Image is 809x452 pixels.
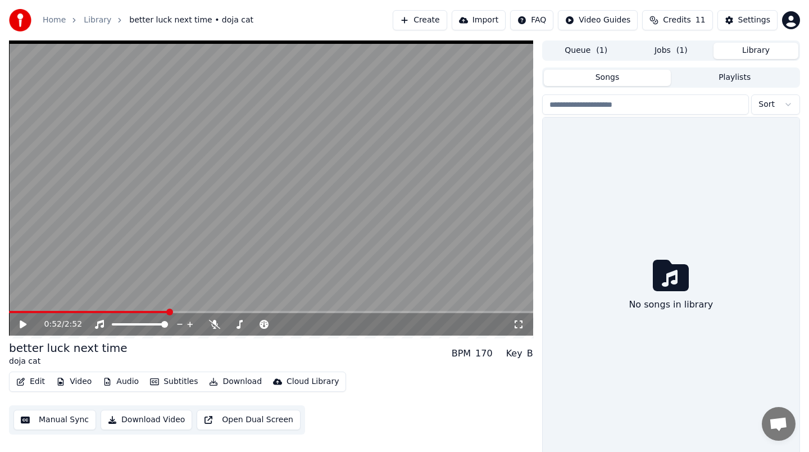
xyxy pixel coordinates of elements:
[629,43,713,59] button: Jobs
[9,356,128,367] div: doja cat
[52,374,96,390] button: Video
[9,9,31,31] img: youka
[676,45,688,56] span: ( 1 )
[624,293,717,316] div: No songs in library
[558,10,638,30] button: Video Guides
[717,10,778,30] button: Settings
[452,347,471,360] div: BPM
[527,347,533,360] div: B
[146,374,202,390] button: Subtitles
[758,99,775,110] span: Sort
[510,10,553,30] button: FAQ
[43,15,66,26] a: Home
[12,374,49,390] button: Edit
[393,10,447,30] button: Create
[663,15,690,26] span: Credits
[9,340,128,356] div: better luck next time
[642,10,712,30] button: Credits11
[506,347,522,360] div: Key
[544,70,671,86] button: Songs
[101,410,192,430] button: Download Video
[475,347,493,360] div: 170
[696,15,706,26] span: 11
[544,43,629,59] button: Queue
[98,374,143,390] button: Audio
[762,407,796,441] div: Open chat
[204,374,266,390] button: Download
[13,410,96,430] button: Manual Sync
[65,319,82,330] span: 2:52
[129,15,253,26] span: better luck next time • doja cat
[287,376,339,387] div: Cloud Library
[452,10,506,30] button: Import
[596,45,607,56] span: ( 1 )
[197,410,301,430] button: Open Dual Screen
[671,70,798,86] button: Playlists
[713,43,798,59] button: Library
[84,15,111,26] a: Library
[738,15,770,26] div: Settings
[44,319,71,330] div: /
[43,15,253,26] nav: breadcrumb
[44,319,62,330] span: 0:52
